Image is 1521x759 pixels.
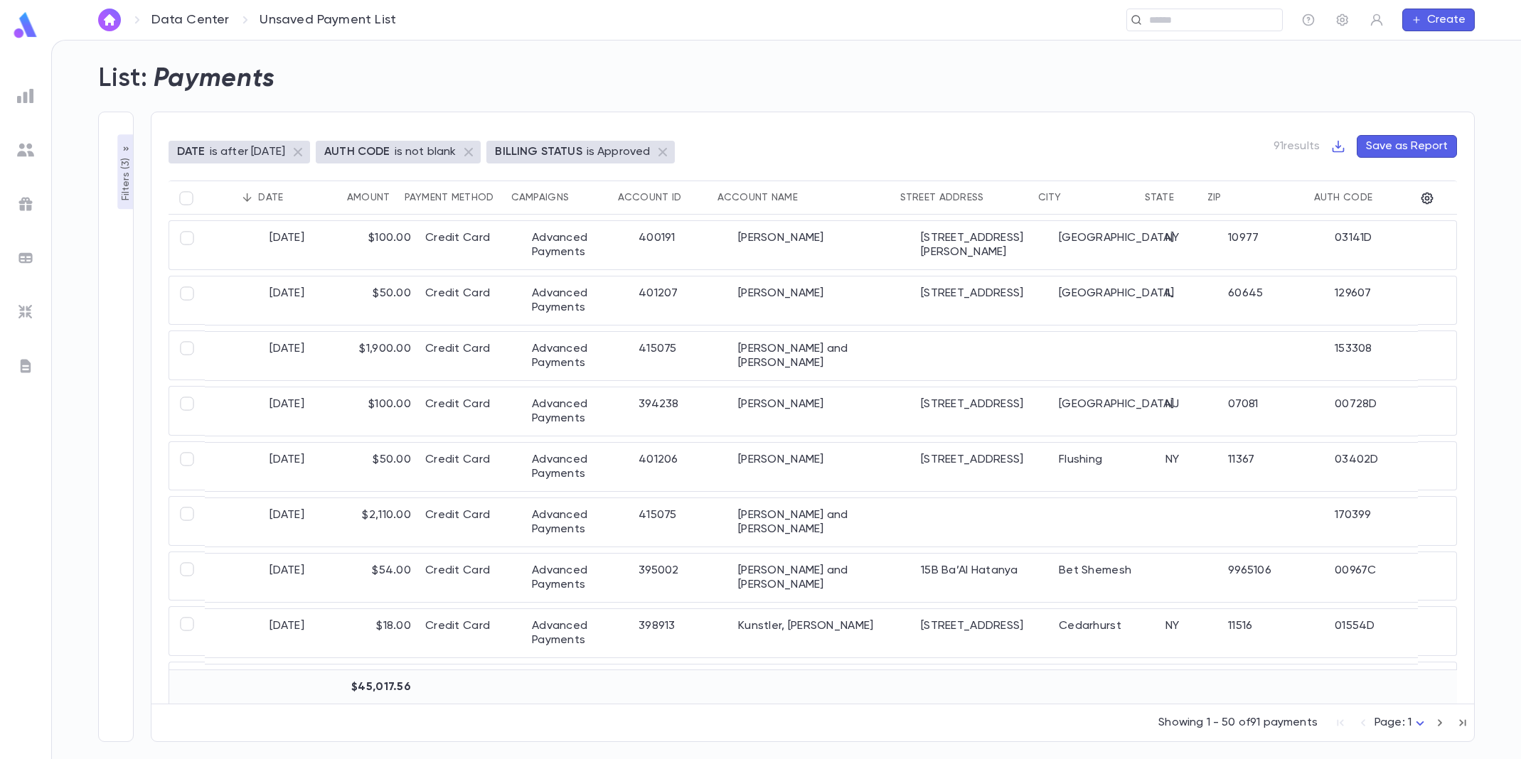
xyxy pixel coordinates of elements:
div: $2,110.00 [311,498,418,547]
div: NY [1158,221,1221,269]
img: logo [11,11,40,39]
div: Advanced Payments [525,664,631,713]
div: [STREET_ADDRESS][PERSON_NAME] [914,221,1052,269]
div: Page: 1 [1375,712,1429,734]
div: [STREET_ADDRESS] [914,276,1052,325]
div: Credit Card [418,332,525,380]
p: Showing 1 - 50 of 91 payments [1158,716,1318,730]
img: campaigns_grey.99e729a5f7ee94e3726e6486bddda8f1.svg [17,195,34,212]
div: $18.00 [311,609,418,657]
div: Advanced Payments [525,332,631,380]
a: Data Center [151,12,230,28]
div: Credit Card [418,276,525,325]
button: Create [1402,9,1475,31]
div: [STREET_ADDRESS] [914,664,1052,713]
div: [GEOGRAPHIC_DATA] [1052,387,1158,436]
div: Flushing [1052,443,1158,491]
button: Filters (3) [117,135,134,210]
div: 394977 [631,664,731,713]
div: [DATE] [205,498,311,547]
p: is Approved [587,145,651,159]
div: Auth Code [1314,192,1373,203]
div: $36.00 [311,664,418,713]
p: is not blank [395,145,457,159]
div: 07081 [1221,387,1328,436]
div: [DATE] [205,443,311,491]
div: [PERSON_NAME] and [PERSON_NAME] [731,498,914,547]
div: Credit Card [418,664,525,713]
div: [DATE] [205,554,311,602]
div: [STREET_ADDRESS] [914,387,1052,436]
div: Credit Card [418,609,525,657]
div: State [1145,192,1174,203]
div: AUTH CODEis not blank [316,141,481,163]
div: [PERSON_NAME] [731,387,914,436]
div: [DATE] [205,276,311,325]
div: [PERSON_NAME] and [PERSON_NAME] [731,332,914,380]
div: [PERSON_NAME] [731,664,914,713]
div: 11516 [1221,609,1328,657]
div: Campaigns [511,192,570,203]
div: [STREET_ADDRESS] [914,609,1052,657]
div: 415075 [631,332,731,380]
div: Credit Card [418,498,525,547]
div: 398913 [631,609,731,657]
div: Advanced Payments [525,276,631,325]
div: 415075 [631,498,731,547]
div: [DATE] [205,332,311,380]
div: 9965106 [1221,554,1328,602]
div: 00967C [1328,554,1434,602]
div: Street Address [900,192,984,203]
div: [DATE] [205,609,311,657]
div: Advanced Payments [525,443,631,491]
div: DATEis after [DATE] [169,141,310,163]
div: [GEOGRAPHIC_DATA] [1052,276,1158,325]
div: [PERSON_NAME] and [PERSON_NAME] [731,554,914,602]
div: Zip [1207,192,1222,203]
div: Cedarhurst [1052,609,1158,657]
img: letters_grey.7941b92b52307dd3b8a917253454ce1c.svg [17,357,34,375]
span: Page: 1 [1375,717,1411,728]
div: 400191 [631,221,731,269]
div: 394238 [631,387,731,436]
div: BILLING STATUSis Approved [486,141,675,163]
div: $50.00 [311,443,418,491]
div: Kunstler, [PERSON_NAME] [731,609,914,657]
p: 91 results [1274,139,1320,154]
div: Advanced Payments [525,609,631,657]
div: 33162 [1221,664,1328,713]
img: batches_grey.339ca447c9d9533ef1741baa751efc33.svg [17,249,34,267]
div: Advanced Payments [525,221,631,269]
div: 129607 [1328,276,1434,325]
div: FL [1158,664,1221,713]
button: Save as Report [1357,135,1457,158]
div: [DATE] [205,221,311,269]
div: Credit Card [418,554,525,602]
div: City [1038,192,1062,203]
p: AUTH CODE [324,145,390,159]
div: $100.00 [311,387,418,436]
div: [DATE] [205,664,311,713]
div: IL [1158,276,1221,325]
div: Credit Card [418,221,525,269]
div: [PERSON_NAME] [731,276,914,325]
div: $50.00 [311,276,418,325]
div: $54.00 [311,554,418,602]
div: $45,017.56 [311,670,418,704]
p: Unsaved Payment List [260,12,396,28]
div: 153308 [1328,332,1434,380]
div: NY [1158,443,1221,491]
p: DATE [177,145,206,159]
div: 401207 [631,276,731,325]
div: 395002 [631,554,731,602]
div: 00728D [1328,387,1434,436]
div: 401206 [631,443,731,491]
p: is after [DATE] [210,145,285,159]
div: [PERSON_NAME] [731,221,914,269]
div: Account ID [618,192,682,203]
img: home_white.a664292cf8c1dea59945f0da9f25487c.svg [101,14,118,26]
div: $100.00 [311,221,418,269]
div: Account Name [717,192,798,203]
h2: List: [98,63,148,95]
div: [GEOGRAPHIC_DATA] [1052,221,1158,269]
